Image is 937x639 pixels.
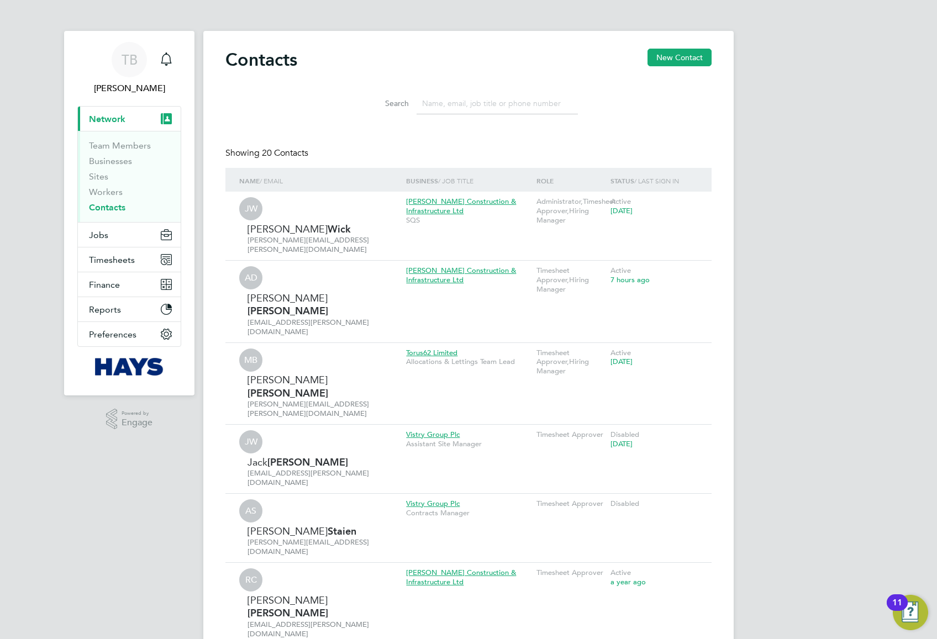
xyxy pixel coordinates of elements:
button: Timesheets [78,247,181,272]
div: Showing [225,147,310,159]
div: [PERSON_NAME] [248,223,401,236]
strong: [PERSON_NAME] [267,456,348,468]
span: [PERSON_NAME] Construction & Infrastructure Ltd [406,568,516,587]
span: Preferences [89,329,136,340]
span: Tommy Bowdery [77,82,181,95]
span: Disabled [610,499,639,508]
img: hays-logo-retina.png [95,358,164,376]
a: Powered byEngage [106,409,153,430]
strong: Name [239,177,260,185]
button: Open Resource Center, 11 new notifications [893,595,928,630]
a: Contacts [89,202,125,213]
span: JW [239,431,262,454]
span: Timesheet Approver [536,499,603,508]
div: [PERSON_NAME] [248,292,401,318]
strong: Wick [328,223,351,235]
a: Workers [89,187,123,197]
span: Assistant Site Manager [406,439,482,448]
span: Contracts Manager [406,508,470,517]
span: Active [610,568,631,577]
span: Vistry Group Plc [406,430,460,439]
span: Vistry Group Plc [406,499,460,508]
span: [PERSON_NAME] Construction & Infrastructure Ltd [406,197,516,215]
strong: Status [610,177,634,185]
strong: [PERSON_NAME] [248,607,328,619]
span: [DATE] [610,357,633,366]
span: Timesheet Approver [536,430,603,439]
span: Engage [122,418,152,427]
span: Administrator,Timesheet Approver,Hiring Manager [536,197,616,225]
div: / Job Title [403,168,533,194]
span: Reports [89,304,121,315]
a: Team Members [89,140,151,151]
span: [PERSON_NAME][EMAIL_ADDRESS][PERSON_NAME][DOMAIN_NAME] [248,235,369,254]
span: RC [239,569,262,592]
div: / Email [236,168,403,194]
span: [EMAIL_ADDRESS][PERSON_NAME][DOMAIN_NAME] [248,468,369,487]
span: Finance [89,279,120,290]
button: New Contact [648,49,712,66]
div: [PERSON_NAME] [248,525,401,538]
span: 20 Contacts [262,147,308,159]
span: [DATE] [610,439,633,448]
span: Network [89,114,125,124]
span: [DATE] [610,206,633,215]
span: [EMAIL_ADDRESS][PERSON_NAME][DOMAIN_NAME] [248,620,369,638]
div: [PERSON_NAME] [248,374,401,400]
span: [PERSON_NAME][EMAIL_ADDRESS][DOMAIN_NAME] [248,537,369,556]
span: Active [610,266,631,275]
span: 7 hours ago [610,275,650,284]
span: Powered by [122,409,152,418]
span: Jobs [89,230,108,240]
span: MB [239,349,262,372]
span: AS [239,500,262,523]
strong: Business [406,177,438,185]
span: Timesheet Approver [536,568,603,577]
span: Allocations & Lettings Team Lead [406,357,515,366]
span: JW [239,198,262,221]
span: Torus62 Limited [406,348,457,357]
button: Network [78,107,181,131]
span: Disabled [610,430,639,439]
span: Active [610,348,631,357]
span: Timesheet Approver,Hiring Manager [536,348,589,376]
div: 11 [892,603,902,617]
strong: ROLE [536,177,554,185]
span: Timesheets [89,255,135,265]
strong: [PERSON_NAME] [248,305,328,317]
div: [PERSON_NAME] [248,594,401,620]
span: SQS [406,215,420,225]
button: Finance [78,272,181,297]
span: Timesheet Approver,Hiring Manager [536,266,589,294]
input: Name, email, job title or phone number [417,93,578,114]
a: TB[PERSON_NAME] [77,42,181,95]
span: [PERSON_NAME] Construction & Infrastructure Ltd [406,266,516,284]
span: [EMAIL_ADDRESS][PERSON_NAME][DOMAIN_NAME] [248,318,369,336]
nav: Main navigation [64,31,194,395]
a: Go to home page [77,358,181,376]
button: Reports [78,297,181,321]
label: Search [359,98,409,108]
button: Jobs [78,223,181,247]
button: Preferences [78,322,181,346]
div: / Last Sign In [608,168,701,194]
span: [PERSON_NAME][EMAIL_ADDRESS][PERSON_NAME][DOMAIN_NAME] [248,399,369,418]
span: AD [239,267,262,290]
strong: [PERSON_NAME] [248,387,328,399]
strong: Staien [328,525,356,537]
span: Active [610,197,631,206]
div: Jack [248,456,401,469]
h2: Contacts [225,49,297,71]
span: TB [122,52,138,67]
a: Businesses [89,156,132,166]
a: Sites [89,171,108,182]
div: Network [78,131,181,222]
span: a year ago [610,577,646,587]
